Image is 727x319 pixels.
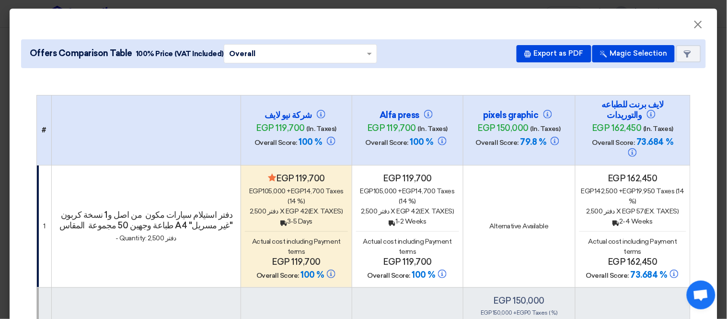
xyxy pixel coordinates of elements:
[581,187,595,195] span: egp
[252,237,341,256] span: Actual cost including Payment terms
[37,165,52,287] td: 1
[604,207,615,215] span: دفتر
[481,309,492,316] span: egp
[687,281,715,309] div: Open chat
[280,207,343,215] span: x egp 42
[245,186,348,206] div: 105,000 + 14,700 Taxes (14 %)
[419,207,454,215] span: (Ex. Taxes)
[267,207,278,215] span: دفتر
[589,237,677,256] span: Actual cost including Payment terms
[586,272,629,280] span: Overall Score:
[30,47,132,60] span: Offers Comparison Table
[644,207,679,215] span: (Ex. Taxes)
[579,186,686,206] div: 142,500 + 19,950 Taxes (14 %)
[256,123,305,133] span: egp 119,700
[245,173,348,184] h4: egp 119,700
[517,309,528,316] span: egp
[410,137,434,147] span: 100 %
[368,272,410,280] span: Overall Score:
[478,123,529,133] span: egp 150,000
[391,207,454,215] span: x egp 42
[245,216,348,226] div: 3-5 Days
[471,110,567,120] h4: pixels graphic
[585,99,681,120] h4: لايف برنت للطباعه والتوريدات
[360,187,374,195] span: egp
[693,17,703,36] span: ×
[245,257,348,267] h4: egp 119,700
[517,45,591,62] button: Export as PDF
[467,221,571,231] div: Alternative Available
[520,137,546,147] span: 79.8 %
[402,187,415,195] span: egp
[299,137,323,147] span: 100 %
[356,216,459,226] div: 1-2 Weeks
[467,295,571,306] h4: egp 150,000
[301,270,324,280] span: 100 %
[637,137,673,147] span: 73.684 %
[631,270,667,280] span: 73.684 %
[586,207,603,215] span: 2,500
[359,110,455,120] h4: Alfa press
[356,186,459,206] div: 105,000 + 14,700 Taxes (14 %)
[254,139,297,147] span: Overall Score:
[356,173,459,184] h4: egp 119,700
[56,210,237,231] h4: دفتر استيلام سيارات مكون من اصل و1 نسخة كربون طباعة وجهين 50 مجموعة المقاس A4 "غير مسريل"
[592,45,675,62] button: Magic Selection
[686,15,711,35] button: Close
[249,187,263,195] span: egp
[467,308,571,317] div: 150,000 + 0 Taxes ( %)
[379,207,390,215] span: دفتر
[418,125,448,133] span: (In. Taxes)
[256,272,299,280] span: Overall Score:
[579,257,686,267] h4: egp 162,450
[116,234,176,242] span: - Quantity: 2,500 دفتر
[592,123,642,133] span: egp 162,450
[361,207,378,215] span: 2,500
[579,216,686,226] div: 2-4 Weeks
[308,207,343,215] span: (Ex. Taxes)
[291,187,304,195] span: egp
[250,207,266,215] span: 2,500
[579,173,686,184] h4: egp 162,450
[616,207,679,215] span: x egp 57
[592,139,635,147] span: Overall Score:
[356,257,459,267] h4: egp 119,700
[412,270,436,280] span: 100 %
[367,123,416,133] span: egp 119,700
[476,139,519,147] span: Overall Score:
[136,48,224,59] span: 100% Price (VAT Included)
[307,125,337,133] span: (In. Taxes)
[363,237,452,256] span: Actual cost including Payment terms
[531,125,561,133] span: (In. Taxes)
[644,125,674,133] span: (In. Taxes)
[623,187,636,195] span: egp
[366,139,408,147] span: Overall Score:
[37,95,52,165] th: #
[248,110,344,120] h4: شركة نيو لايف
